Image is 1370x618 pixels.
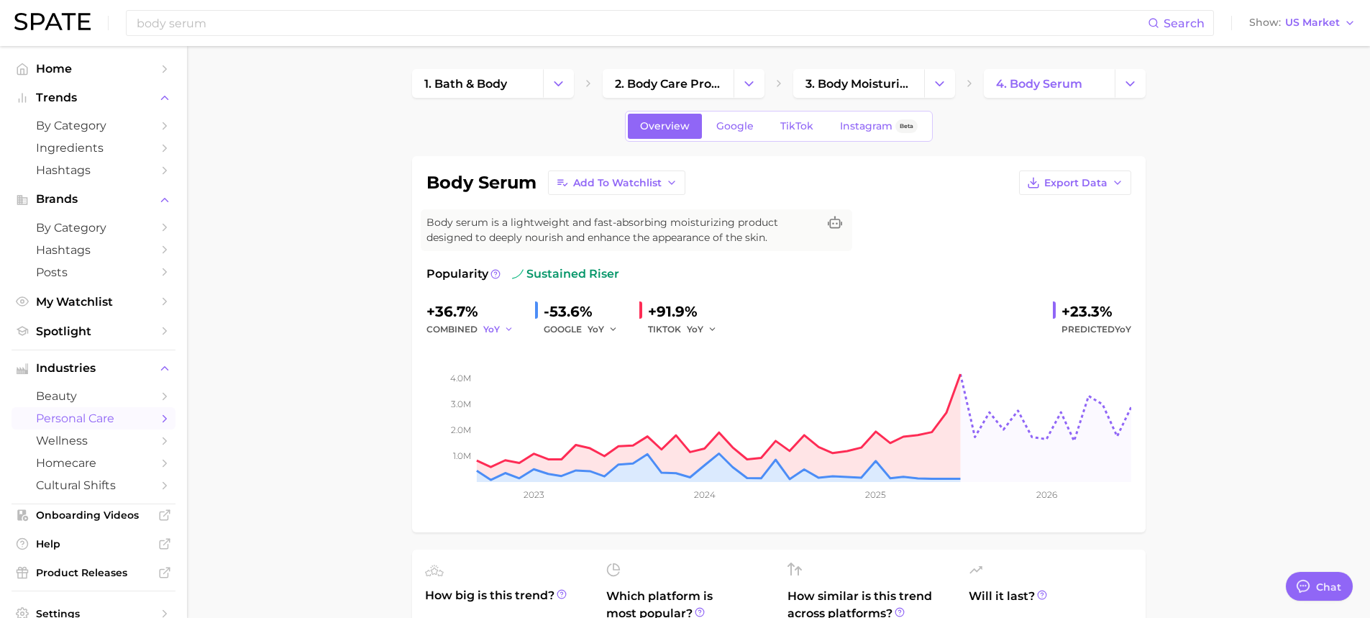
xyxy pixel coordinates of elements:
[1115,324,1131,335] span: YoY
[12,533,175,555] a: Help
[36,566,151,579] span: Product Releases
[36,537,151,550] span: Help
[36,221,151,235] span: by Category
[1061,321,1131,338] span: Predicted
[996,77,1082,91] span: 4. body serum
[573,177,662,189] span: Add to Watchlist
[426,174,536,191] h1: body serum
[12,58,175,80] a: Home
[426,321,524,338] div: combined
[603,69,734,98] a: 2. body care products
[12,87,175,109] button: Trends
[1115,69,1146,98] button: Change Category
[734,69,764,98] button: Change Category
[548,171,685,195] button: Add to Watchlist
[36,389,151,403] span: beauty
[412,69,543,98] a: 1. bath & body
[615,77,721,91] span: 2. body care products
[628,114,702,139] a: Overview
[1061,300,1131,323] div: +23.3%
[1164,17,1205,30] span: Search
[12,261,175,283] a: Posts
[693,489,715,500] tspan: 2024
[1249,19,1281,27] span: Show
[12,358,175,379] button: Industries
[648,321,727,338] div: TIKTOK
[12,137,175,159] a: Ingredients
[36,91,151,104] span: Trends
[426,300,524,323] div: +36.7%
[1285,19,1340,27] span: US Market
[424,77,507,91] span: 1. bath & body
[640,120,690,132] span: Overview
[12,504,175,526] a: Onboarding Videos
[135,11,1148,35] input: Search here for a brand, industry, or ingredient
[12,320,175,342] a: Spotlight
[12,474,175,496] a: cultural shifts
[805,77,912,91] span: 3. body moisturizing products
[1036,489,1056,500] tspan: 2026
[840,120,892,132] span: Instagram
[12,159,175,181] a: Hashtags
[865,489,886,500] tspan: 2025
[543,69,574,98] button: Change Category
[687,323,703,335] span: YoY
[36,295,151,309] span: My Watchlist
[483,323,500,335] span: YoY
[36,362,151,375] span: Industries
[12,385,175,407] a: beauty
[483,321,514,338] button: YoY
[588,323,604,335] span: YoY
[36,141,151,155] span: Ingredients
[36,324,151,338] span: Spotlight
[793,69,924,98] a: 3. body moisturizing products
[544,300,628,323] div: -53.6%
[1044,177,1108,189] span: Export Data
[36,119,151,132] span: by Category
[14,13,91,30] img: SPATE
[768,114,826,139] a: TikTok
[36,434,151,447] span: wellness
[900,120,913,132] span: Beta
[1246,14,1359,32] button: ShowUS Market
[704,114,766,139] a: Google
[12,239,175,261] a: Hashtags
[648,300,727,323] div: +91.9%
[588,321,618,338] button: YoY
[36,456,151,470] span: homecare
[12,217,175,239] a: by Category
[512,268,524,280] img: sustained riser
[36,478,151,492] span: cultural shifts
[426,265,488,283] span: Popularity
[12,562,175,583] a: Product Releases
[36,62,151,76] span: Home
[523,489,544,500] tspan: 2023
[1019,171,1131,195] button: Export Data
[36,163,151,177] span: Hashtags
[12,430,175,452] a: wellness
[36,243,151,257] span: Hashtags
[36,412,151,425] span: personal care
[780,120,813,132] span: TikTok
[716,120,754,132] span: Google
[544,321,628,338] div: GOOGLE
[12,452,175,474] a: homecare
[12,188,175,210] button: Brands
[984,69,1115,98] a: 4. body serum
[36,193,151,206] span: Brands
[924,69,955,98] button: Change Category
[12,291,175,313] a: My Watchlist
[828,114,930,139] a: InstagramBeta
[687,321,718,338] button: YoY
[512,265,619,283] span: sustained riser
[36,265,151,279] span: Posts
[426,215,818,245] span: Body serum is a lightweight and fast-absorbing moisturizing product designed to deeply nourish an...
[36,509,151,522] span: Onboarding Videos
[12,407,175,430] a: personal care
[12,114,175,137] a: by Category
